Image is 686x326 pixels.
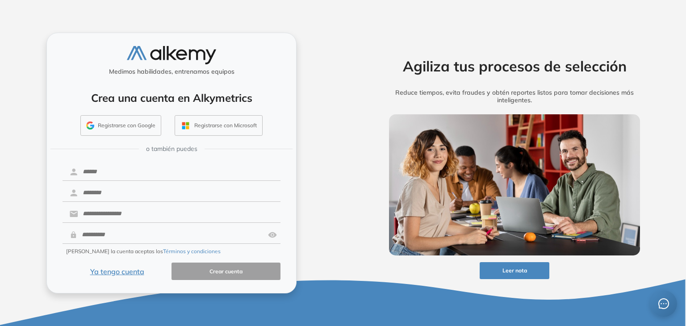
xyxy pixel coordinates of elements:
[50,68,293,75] h5: Medimos habilidades, entrenamos equipos
[163,247,221,255] button: Términos y condiciones
[389,114,640,255] img: img-more-info
[66,247,221,255] span: [PERSON_NAME] la cuenta aceptas los
[86,121,94,130] img: GMAIL_ICON
[658,298,669,309] span: message
[180,121,191,131] img: OUTLOOK_ICON
[171,263,280,280] button: Crear cuenta
[80,115,161,136] button: Registrarse con Google
[127,46,216,64] img: logo-alkemy
[146,144,197,154] span: o también puedes
[375,58,654,75] h2: Agiliza tus procesos de selección
[480,262,549,280] button: Leer nota
[175,115,263,136] button: Registrarse con Microsoft
[63,263,171,280] button: Ya tengo cuenta
[59,92,284,104] h4: Crea una cuenta en Alkymetrics
[268,226,277,243] img: asd
[375,89,654,104] h5: Reduce tiempos, evita fraudes y obtén reportes listos para tomar decisiones más inteligentes.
